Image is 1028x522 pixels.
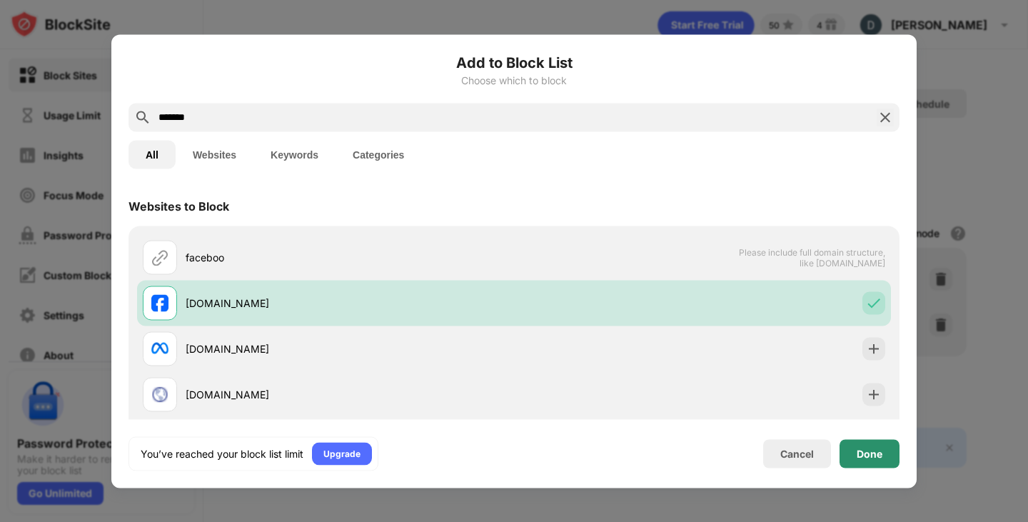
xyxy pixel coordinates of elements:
div: Upgrade [323,446,361,461]
img: url.svg [151,249,168,266]
span: Please include full domain structure, like [DOMAIN_NAME] [738,246,885,268]
div: [DOMAIN_NAME] [186,341,514,356]
div: [DOMAIN_NAME] [186,296,514,311]
div: Cancel [780,448,814,460]
button: Categories [336,140,421,169]
button: Keywords [253,140,336,169]
button: All [128,140,176,169]
div: Done [857,448,882,459]
img: favicons [151,340,168,357]
div: You’ve reached your block list limit [141,446,303,461]
div: Websites to Block [128,199,229,213]
img: search.svg [134,109,151,126]
img: favicons [151,294,168,311]
img: search-close [877,109,894,126]
div: [DOMAIN_NAME] [186,387,514,402]
h6: Add to Block List [128,51,899,73]
div: faceboo [186,250,514,265]
img: favicons [151,386,168,403]
button: Websites [176,140,253,169]
div: Choose which to block [128,74,899,86]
